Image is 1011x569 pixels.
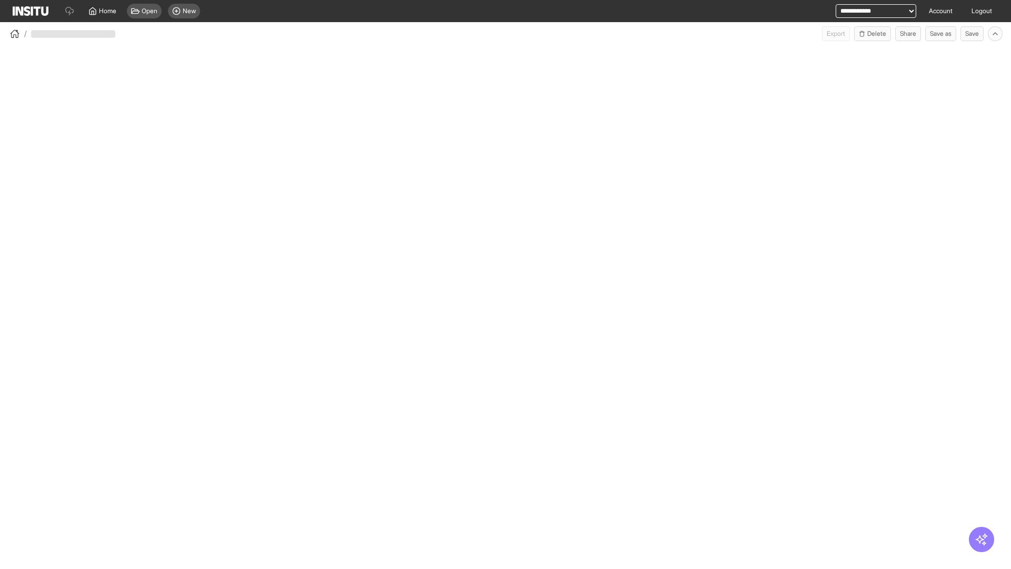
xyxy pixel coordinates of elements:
[99,7,116,15] span: Home
[13,6,48,16] img: Logo
[142,7,157,15] span: Open
[822,26,850,41] button: Export
[854,26,891,41] button: Delete
[183,7,196,15] span: New
[24,28,27,39] span: /
[8,27,27,40] button: /
[822,26,850,41] span: Can currently only export from Insights reports.
[895,26,921,41] button: Share
[960,26,984,41] button: Save
[925,26,956,41] button: Save as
